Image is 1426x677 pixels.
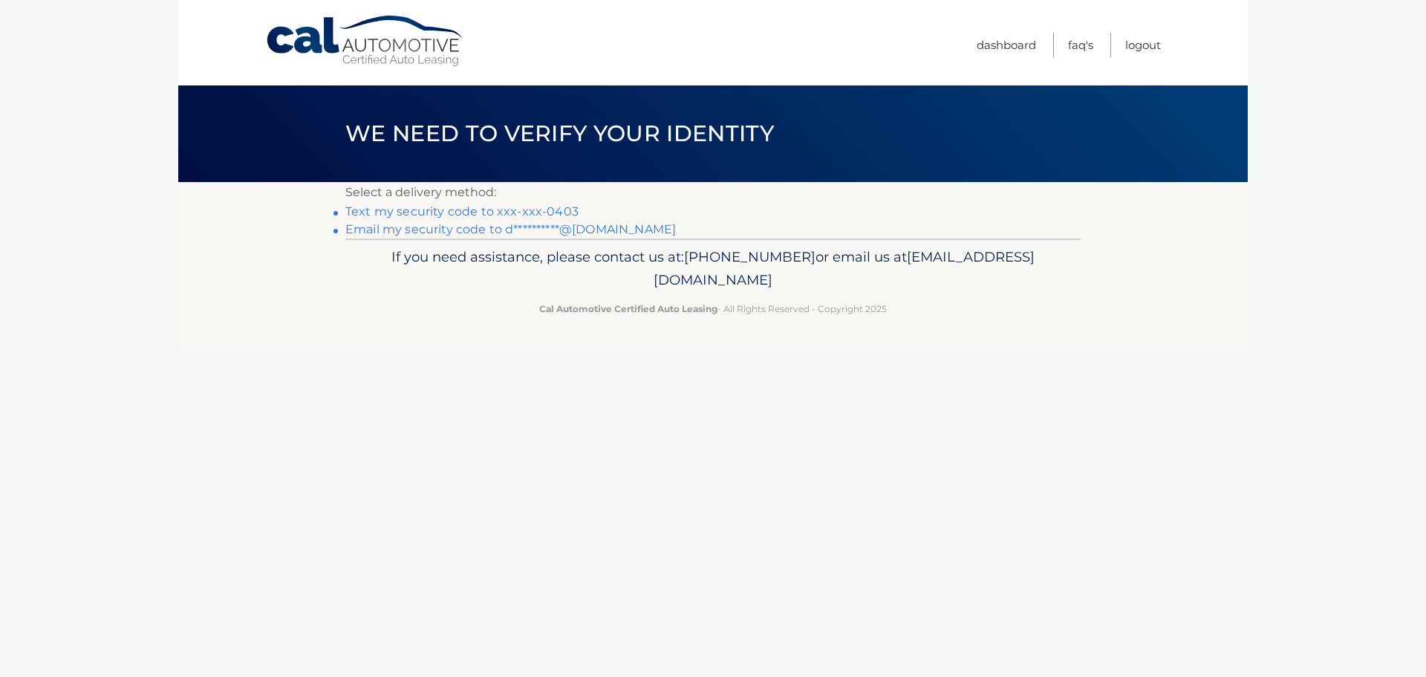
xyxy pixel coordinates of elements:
a: FAQ's [1068,33,1093,57]
a: Text my security code to xxx-xxx-0403 [345,204,579,218]
strong: Cal Automotive Certified Auto Leasing [539,303,717,314]
span: [PHONE_NUMBER] [684,248,815,265]
p: Select a delivery method: [345,182,1081,203]
p: If you need assistance, please contact us at: or email us at [355,245,1071,293]
span: We need to verify your identity [345,120,774,147]
a: Dashboard [977,33,1036,57]
a: Email my security code to d**********@[DOMAIN_NAME] [345,222,676,236]
p: - All Rights Reserved - Copyright 2025 [355,301,1071,317]
a: Logout [1125,33,1161,57]
a: Cal Automotive [265,15,466,68]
